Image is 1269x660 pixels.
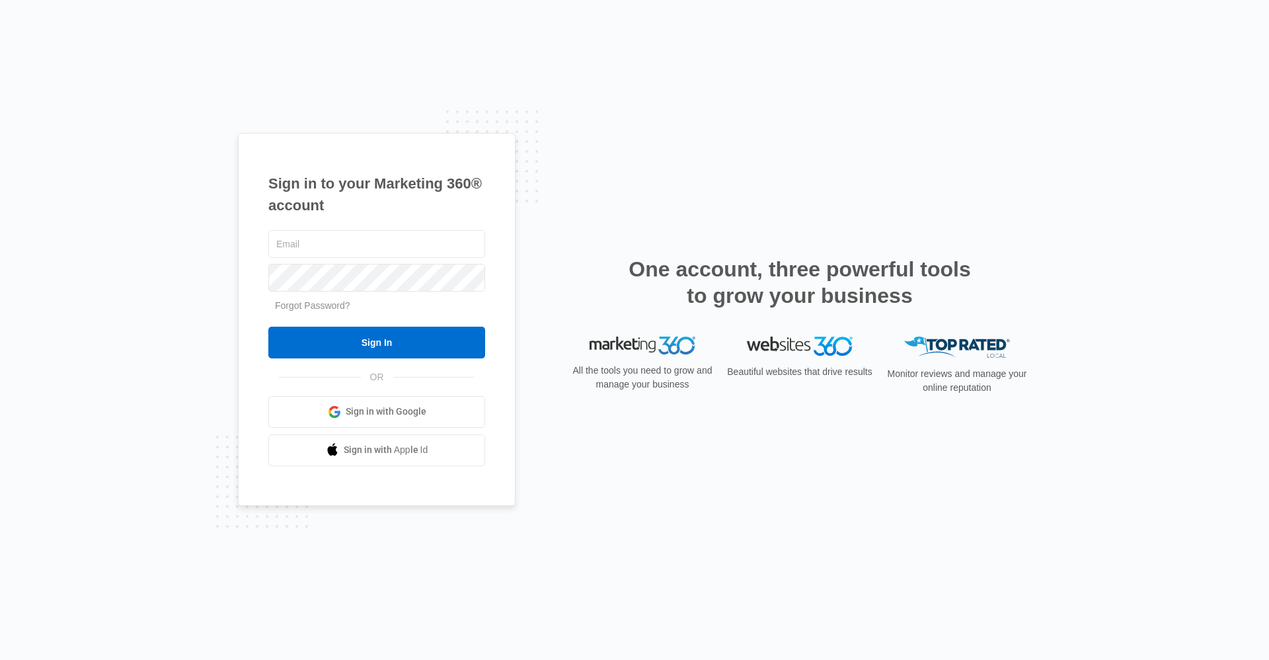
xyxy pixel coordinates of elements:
[883,367,1031,395] p: Monitor reviews and manage your online reputation
[361,370,393,384] span: OR
[275,300,350,311] a: Forgot Password?
[346,405,426,419] span: Sign in with Google
[344,443,428,457] span: Sign in with Apple Id
[268,396,485,428] a: Sign in with Google
[568,364,716,392] p: All the tools you need to grow and manage your business
[726,365,874,379] p: Beautiful websites that drive results
[268,173,485,216] h1: Sign in to your Marketing 360® account
[268,434,485,466] a: Sign in with Apple Id
[590,337,695,355] img: Marketing 360
[268,230,485,258] input: Email
[904,337,1010,358] img: Top Rated Local
[747,337,853,356] img: Websites 360
[625,256,975,309] h2: One account, three powerful tools to grow your business
[268,327,485,358] input: Sign In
